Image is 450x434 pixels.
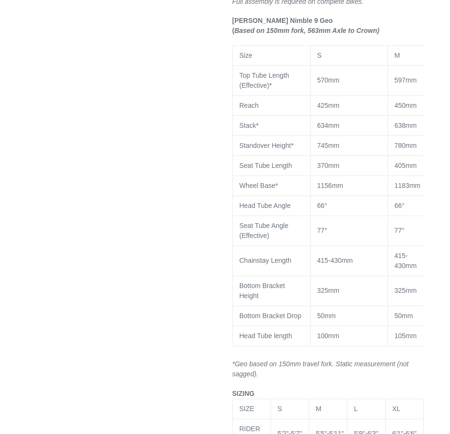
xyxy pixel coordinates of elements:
[317,76,340,84] span: 570mm
[395,312,413,320] span: 50mm
[240,332,293,340] span: Head Tube length
[317,332,340,340] span: 100mm
[240,182,278,189] span: Wheel Base*
[232,17,333,34] b: [PERSON_NAME] Nimble 9 Geo (
[354,404,378,414] div: L
[395,102,417,109] span: 450mm
[317,102,340,109] span: 425mm
[240,122,259,129] span: Stack*
[317,122,340,129] span: 634mm
[395,332,417,340] span: 105mm
[240,202,291,209] span: Head Tube Angle
[310,45,387,65] td: S
[317,287,340,294] span: 325mm
[395,227,405,234] span: 77°
[395,142,417,149] span: 780mm
[240,222,289,239] span: Seat Tube Angle (Effective)
[232,360,409,378] i: *Geo based on 150mm travel fork. Static measurement (not sagged).
[240,312,302,320] span: Bottom Bracket Drop
[232,390,255,397] span: SIZING
[317,182,343,189] span: 1156mm
[395,252,417,269] span: 415-430mm
[387,45,427,65] td: M
[395,76,417,84] span: 597mm
[240,142,294,149] span: Standover Height*
[395,287,417,294] span: 325mm
[317,162,340,169] span: 370mm
[395,122,417,129] span: 638mm
[317,227,327,234] span: 77°
[392,404,417,414] div: XL
[232,276,310,306] td: Bottom Bracket Height
[240,404,264,414] div: SIZE
[271,399,309,419] td: S
[395,182,420,189] span: 1183mm
[240,102,259,109] span: Reach
[317,142,340,149] span: 745mm
[395,202,405,209] span: 66°
[316,404,340,414] div: M
[395,162,417,169] span: 405mm
[240,257,292,264] span: Chainstay Length
[240,162,293,169] span: Seat Tube Length
[232,45,310,65] td: Size
[234,27,379,34] i: Based on 150mm fork, 563mm Axle to Crown)
[317,312,336,320] span: 50mm
[317,202,327,209] span: 66°
[317,257,353,264] span: 415-430mm
[240,72,289,89] span: Top Tube Length (Effective)*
